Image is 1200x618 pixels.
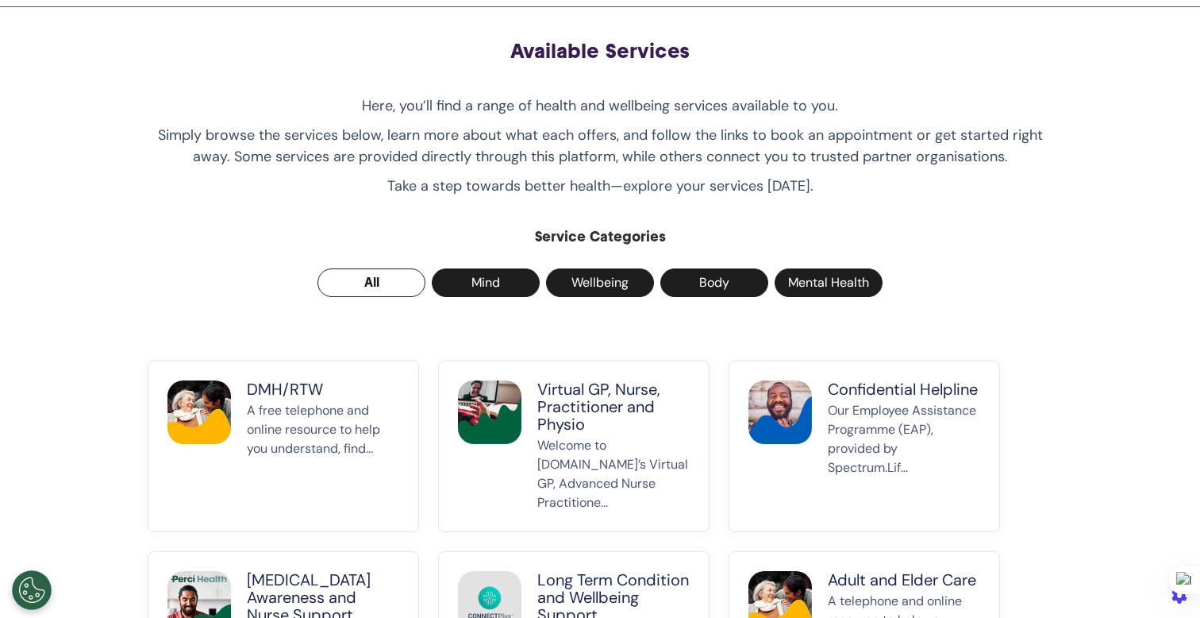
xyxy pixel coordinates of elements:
[828,571,980,589] p: Adult and Elder Care
[148,95,1052,117] p: Here, you’ll find a range of health and wellbeing services available to you.
[729,361,1000,532] button: Confidential HelplineConfidential HelplineOur Employee Assistance Programme (EAP), provided by Sp...
[432,268,540,297] button: Mind
[546,268,654,297] button: Wellbeing
[660,268,768,297] button: Body
[537,380,690,433] p: Virtual GP, Nurse, Practitioner and Physio
[148,361,419,532] button: DMH/RTWDMH/RTWA free telephone and online resource to help you understand, find...
[537,436,690,512] p: Welcome to [DOMAIN_NAME]’s Virtual GP, Advanced Nurse Practitione...
[148,176,1052,197] p: Take a step towards better health—explore your services [DATE].
[247,380,399,398] p: DMH/RTW
[775,268,883,297] button: Mental Health
[458,380,521,444] img: Virtual GP, Nurse, Practitioner and Physio
[148,39,1052,64] h1: Available Services
[167,380,231,444] img: DMH/RTW
[438,361,710,532] button: Virtual GP, Nurse, Practitioner and PhysioVirtual GP, Nurse, Practitioner and PhysioWelcome to [D...
[748,380,812,444] img: Confidential Helpline
[828,380,980,398] p: Confidential Helpline
[828,401,980,512] p: Our Employee Assistance Programme (EAP), provided by Spectrum.Lif...
[317,268,425,297] button: All
[148,125,1052,168] p: Simply browse the services below, learn more about what each offers, and follow the links to book...
[148,229,1052,246] h2: Service Categories
[12,570,52,610] button: Open Preferences
[247,401,399,512] p: A free telephone and online resource to help you understand, find...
